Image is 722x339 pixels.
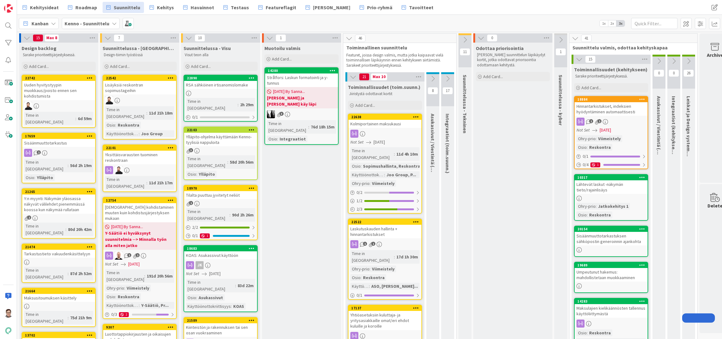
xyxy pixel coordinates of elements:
i: Not Set [105,261,118,267]
div: Osio [186,294,196,301]
div: 75d 21h 9m [69,314,93,321]
span: : [277,136,278,142]
a: 22101Yksittäisvarausten tuominen reskontraanTKTime in [GEOGRAPHIC_DATA]:11d 21h 17m [103,144,177,192]
div: Yhtiöasetuksiin kuluttaja- ja yritysasiakkaille omat/eri ehdot kuluille ja koroille [348,311,421,330]
div: 22638 [348,114,421,120]
div: 21265 [22,189,95,195]
img: TK [24,102,32,110]
span: 1 / 2 [357,198,362,204]
div: 22103 [187,128,257,132]
div: Joo Group [140,130,164,137]
div: Time in [GEOGRAPHIC_DATA] [24,267,68,280]
span: Add Card... [581,85,601,90]
span: Add Card... [29,64,49,69]
span: : [115,122,116,128]
a: Featureflagit [255,2,300,13]
a: Suunnittelu [103,2,144,13]
div: 18683 [187,246,257,251]
a: Tavoitteet [398,2,437,13]
span: : [144,273,145,279]
span: Suunnittelu [114,4,140,11]
div: 20154Sisäänmuuttotarkastuksen sähköpostin generoinnin ajankohta [575,226,648,245]
div: Kolmiportainen maksukausi [348,120,421,128]
div: 56d 2h 19m [69,162,93,169]
span: 1 [363,242,367,246]
div: Time in [GEOGRAPHIC_DATA] [186,279,235,292]
div: Ylläpito-ohjelma käyttämään Kenno-tyylisiä nappuloita [184,133,257,146]
span: 1 [189,201,193,205]
div: Viimeistely [597,135,622,142]
div: Time in [GEOGRAPHIC_DATA] [24,311,68,324]
div: 18884Hinnantarkistukset, indeksien hyödyntäminen automaattisesti [575,97,648,116]
a: 12754[DEMOGRAPHIC_DATA] kohdistaminen muuten kuin kohdistusjärjestyksen mukaan[DATE] By Sanna...Y... [103,197,177,319]
div: 2 [119,312,129,317]
div: 20154 [575,226,648,232]
span: 1 [371,242,375,246]
img: TK [115,166,123,174]
div: 22542 [103,75,176,81]
div: Ylläpito [197,171,217,178]
div: 22522Laskutuskauden hallinta + hinnantarkistukset [348,219,421,238]
span: : [139,130,140,137]
span: 1 [37,150,41,154]
div: 22542Lisäyksiä reskontran sopimustageihin [103,75,176,94]
div: Time in [GEOGRAPHIC_DATA] [105,269,144,283]
a: Kehitysideat [19,2,62,13]
a: 18884Hinnantarkistukset, indeksien hyödyntäminen automaattisestiNot Set[DATE]Ohry-prio:Viimeistel... [574,96,648,169]
div: Sopimushallinta, Reskontra [361,163,422,169]
div: Ohry-prio [350,180,369,187]
div: Osio [576,211,587,218]
span: 2 / 2 [192,224,198,231]
div: 18884 [577,97,648,102]
span: : [384,171,385,178]
span: : [75,115,76,122]
div: Viimeistely [125,285,151,291]
div: [DEMOGRAPHIC_DATA] kohdistaminen muuten kuin kohdistusjärjestyksen mukaan [103,203,176,222]
span: 1 [589,119,593,123]
div: Reskontra [588,144,612,151]
b: Kenno - Suunnittelu [65,20,109,27]
a: 19689Umpeutunut hakemus: mahdollistetaan muokkaaminen [574,262,648,293]
div: TK [103,166,176,174]
div: 21664 [22,288,95,294]
div: 83d 22m [236,282,255,289]
span: 0 / 1 [357,292,362,299]
div: 18970 [184,186,257,191]
div: Viimeistely [370,180,396,187]
div: 12754[DEMOGRAPHIC_DATA] kohdistaminen muuten kuin kohdistusjärjestyksen mukaan [103,198,176,222]
div: Time in [GEOGRAPHIC_DATA] [350,250,394,264]
span: Kehitysideat [30,4,59,11]
div: 22742Uuden hyvitystyypin muokkaus/poisto ennen sen kohdistumista [22,75,95,100]
div: 19689Umpeutunut hakemus: mahdollistetaan muokkaaminen [575,262,648,282]
span: Havainnot [191,4,214,11]
div: 22890 [187,76,257,80]
div: KOAS: Asukassivut käyttöön [184,251,257,259]
div: Ohry-prio [576,203,596,210]
span: 0 / 1 [583,153,589,160]
a: Kehitys [146,2,178,13]
div: Yksittäisvarausten tuominen reskontraan [103,151,176,164]
div: 17137Yhtiöasetuksiin kuluttaja- ja yritysasiakkaille omat/eri ehdot kuluille ja koroille [348,305,421,330]
div: 87d 2h 52m [69,270,93,277]
img: TK [105,96,113,104]
a: 20154Sisäänmuuttotarkastuksen sähköpostin generoinnin ajankohta [574,226,648,257]
span: Add Card... [191,64,211,69]
div: 14283 [577,299,648,303]
span: 1 [127,253,131,257]
div: Ohry-prio [576,135,596,142]
div: 21664 [25,289,95,293]
div: 14280 [268,69,338,73]
span: [DATE] By Sanna... [273,88,305,95]
div: 0/1 [184,113,257,121]
div: 11d 21h 17m [147,179,174,186]
div: 18970 [187,186,257,190]
div: 14280Strålfors: Laskun formatointi ja y-tunnus [265,68,338,87]
div: Time in [GEOGRAPHIC_DATA] [24,159,68,172]
div: Lähtevät laskut -näkymän tieto/rajainlisäys [575,180,648,194]
div: Time in [GEOGRAPHIC_DATA] [105,176,146,190]
span: Kehitys [157,4,174,11]
span: : [394,253,395,260]
div: 22103Ylläpito-ohjelma käyttämään Kenno-tyylisiä nappuloita [184,127,257,146]
span: : [196,294,197,301]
